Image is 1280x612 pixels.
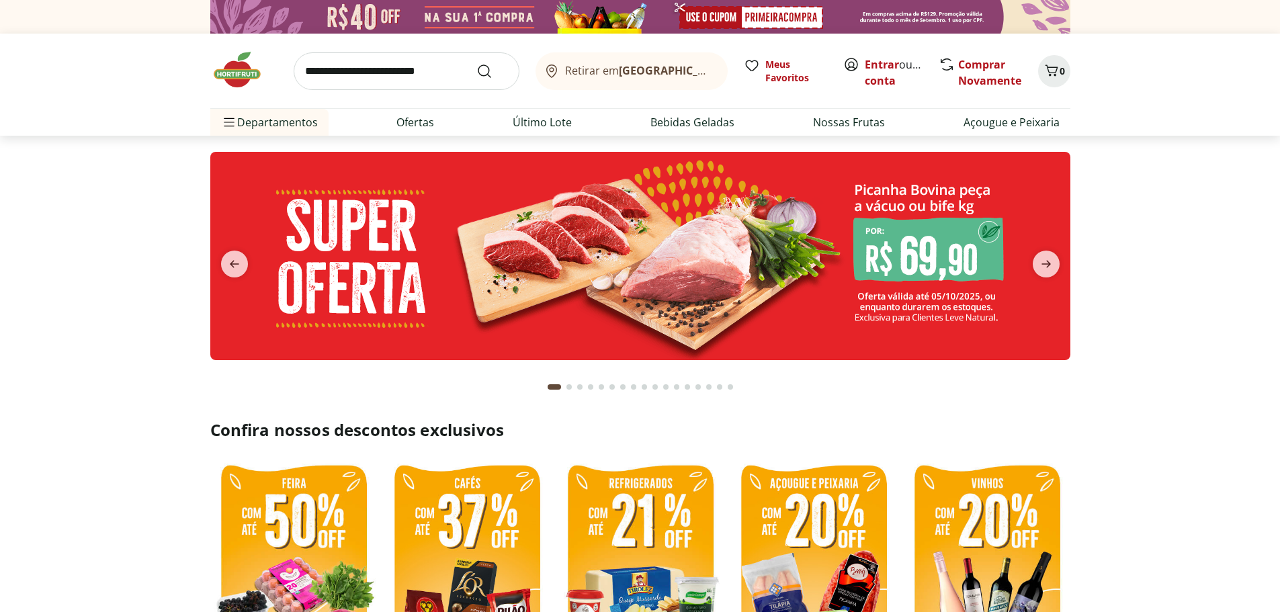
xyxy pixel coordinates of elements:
button: Go to page 17 from fs-carousel [725,371,736,403]
button: Menu [221,106,237,138]
a: Meus Favoritos [744,58,827,85]
a: Ofertas [396,114,434,130]
span: Meus Favoritos [765,58,827,85]
button: Carrinho [1038,55,1070,87]
button: Go to page 11 from fs-carousel [660,371,671,403]
button: Go to page 8 from fs-carousel [628,371,639,403]
a: Entrar [865,57,899,72]
button: Go to page 3 from fs-carousel [574,371,585,403]
button: Go to page 2 from fs-carousel [564,371,574,403]
button: Go to page 4 from fs-carousel [585,371,596,403]
button: Go to page 13 from fs-carousel [682,371,693,403]
button: Go to page 15 from fs-carousel [703,371,714,403]
button: previous [210,251,259,277]
span: 0 [1060,64,1065,77]
button: Go to page 9 from fs-carousel [639,371,650,403]
button: Go to page 10 from fs-carousel [650,371,660,403]
button: Current page from fs-carousel [545,371,564,403]
span: Retirar em [565,64,714,77]
button: Go to page 5 from fs-carousel [596,371,607,403]
a: Bebidas Geladas [650,114,734,130]
button: Submit Search [476,63,509,79]
a: Nossas Frutas [813,114,885,130]
a: Açougue e Peixaria [964,114,1060,130]
a: Último Lote [513,114,572,130]
button: next [1022,251,1070,277]
span: Departamentos [221,106,318,138]
a: Criar conta [865,57,939,88]
button: Go to page 14 from fs-carousel [693,371,703,403]
a: Comprar Novamente [958,57,1021,88]
b: [GEOGRAPHIC_DATA]/[GEOGRAPHIC_DATA] [619,63,845,78]
button: Go to page 6 from fs-carousel [607,371,617,403]
span: ou [865,56,925,89]
h2: Confira nossos descontos exclusivos [210,419,1070,441]
img: super oferta [210,152,1070,360]
button: Retirar em[GEOGRAPHIC_DATA]/[GEOGRAPHIC_DATA] [536,52,728,90]
button: Go to page 7 from fs-carousel [617,371,628,403]
input: search [294,52,519,90]
img: Hortifruti [210,50,278,90]
button: Go to page 12 from fs-carousel [671,371,682,403]
button: Go to page 16 from fs-carousel [714,371,725,403]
